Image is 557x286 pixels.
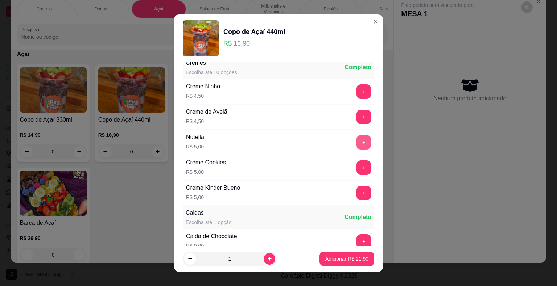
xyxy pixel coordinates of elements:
[319,252,374,266] button: Adicionar R$ 21,90
[264,253,275,265] button: increase-product-quantity
[356,234,371,249] button: add
[186,184,240,192] div: Creme Kinder Bueno
[370,16,381,28] button: Close
[344,213,371,222] div: Completo
[223,38,285,49] p: R$ 16,90
[356,160,371,175] button: add
[184,253,196,265] button: decrease-product-quantity
[356,84,371,99] button: add
[325,255,368,262] p: Adicionar R$ 21,90
[186,133,204,142] div: Nutella
[356,110,371,124] button: add
[186,59,237,67] div: Cremes
[186,143,204,150] p: R$ 5,00
[186,108,227,116] div: Creme de Avelã
[186,168,226,176] p: R$ 5,00
[186,118,227,125] p: R$ 4,50
[183,20,219,56] img: product-image
[186,194,240,201] p: R$ 5,00
[186,92,220,100] p: R$ 4,50
[186,69,237,76] div: Escolha até 10 opções
[186,209,232,217] div: Caldas
[186,219,232,226] div: Escolha até 1 opção
[356,135,371,150] button: add
[186,242,237,249] p: R$ 0,00
[186,232,237,241] div: Calda de Chocolate
[344,63,371,72] div: Completo
[223,27,285,37] div: Copo de Açaí 440ml
[186,158,226,167] div: Creme Cookies
[186,82,220,91] div: Creme Ninho
[356,186,371,200] button: add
